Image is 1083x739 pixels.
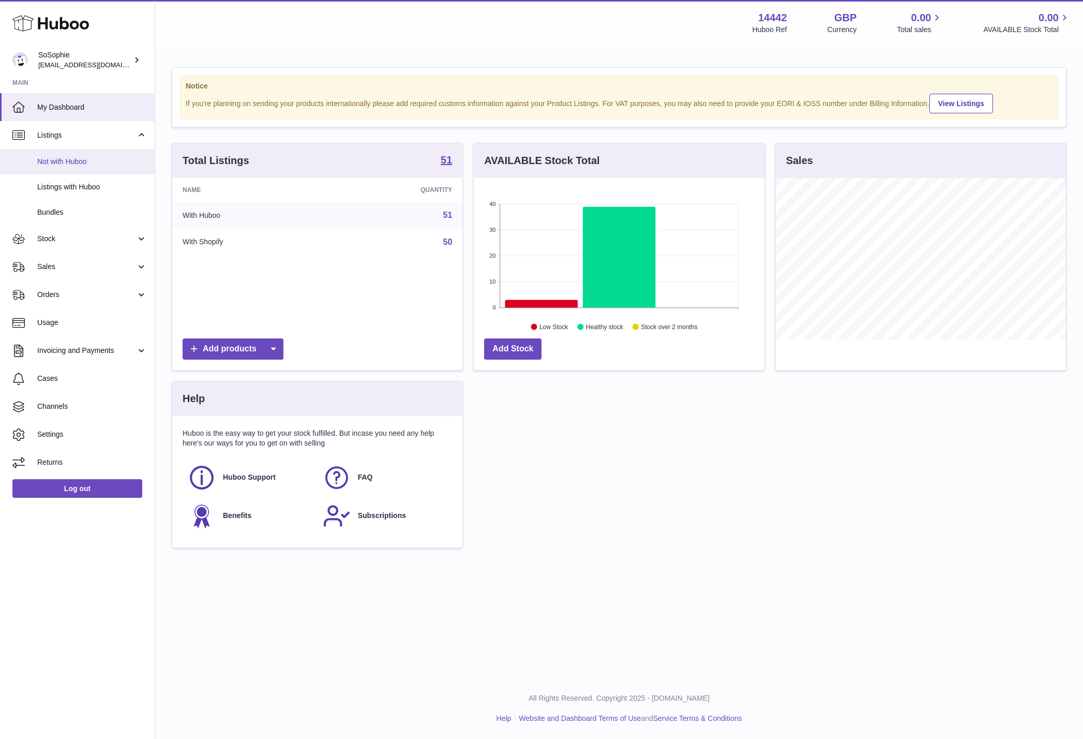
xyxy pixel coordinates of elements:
strong: GBP [834,11,856,25]
a: Add products [183,338,283,360]
img: info@thebigclick.co.uk [12,52,28,68]
span: Settings [37,430,147,439]
text: 20 [490,253,496,259]
text: 0 [493,304,496,311]
a: View Listings [929,94,993,113]
span: Channels [37,402,147,411]
span: [EMAIL_ADDRESS][DOMAIN_NAME] [38,61,152,69]
a: Subscriptions [323,502,447,530]
strong: 51 [441,155,452,165]
li: and [515,714,742,723]
h3: Sales [786,154,813,168]
text: 40 [490,201,496,207]
th: Name [172,178,329,202]
a: 51 [443,211,453,219]
text: Healthy stock [586,323,624,331]
a: Benefits [188,502,312,530]
span: Bundles [37,208,147,217]
a: 51 [441,155,452,167]
span: FAQ [358,472,373,482]
span: Sales [37,262,136,272]
a: 0.00 Total sales [897,11,943,35]
span: Listings [37,130,136,140]
h3: Help [183,392,205,406]
a: 50 [443,238,453,246]
span: 0.00 [911,11,931,25]
span: Orders [37,290,136,300]
text: Low Stock [539,323,568,331]
span: Stock [37,234,136,244]
div: Huboo Ref [753,25,787,35]
h3: AVAILABLE Stock Total [484,154,599,168]
td: With Shopify [172,229,329,256]
span: AVAILABLE Stock Total [983,25,1071,35]
a: Service Terms & Conditions [653,714,742,722]
span: Benefits [223,511,251,521]
a: FAQ [323,464,447,492]
a: Huboo Support [188,464,312,492]
td: With Huboo [172,202,329,229]
text: 10 [490,278,496,285]
span: Listings with Huboo [37,182,147,192]
p: All Rights Reserved. Copyright 2025 - [DOMAIN_NAME] [163,693,1075,703]
a: Add Stock [484,338,541,360]
text: Stock over 2 months [641,323,698,331]
span: Not with Huboo [37,157,147,167]
th: Quantity [329,178,463,202]
span: Usage [37,318,147,328]
span: Subscriptions [358,511,406,521]
span: Cases [37,374,147,383]
h3: Total Listings [183,154,249,168]
div: If you're planning on sending your products internationally please add required customs informati... [186,92,1052,113]
span: My Dashboard [37,102,147,112]
span: Huboo Support [223,472,276,482]
span: Total sales [897,25,943,35]
span: Invoicing and Payments [37,346,136,356]
strong: Notice [186,81,1052,91]
a: Website and Dashboard Terms of Use [519,714,641,722]
a: 0.00 AVAILABLE Stock Total [983,11,1071,35]
span: 0.00 [1039,11,1059,25]
p: Huboo is the easy way to get your stock fulfilled. But incase you need any help here's our ways f... [183,428,452,448]
text: 30 [490,227,496,233]
div: SoSophie [38,50,131,70]
a: Log out [12,479,142,498]
strong: 14442 [758,11,787,25]
span: Returns [37,457,147,467]
div: Currency [828,25,857,35]
a: Help [497,714,512,722]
